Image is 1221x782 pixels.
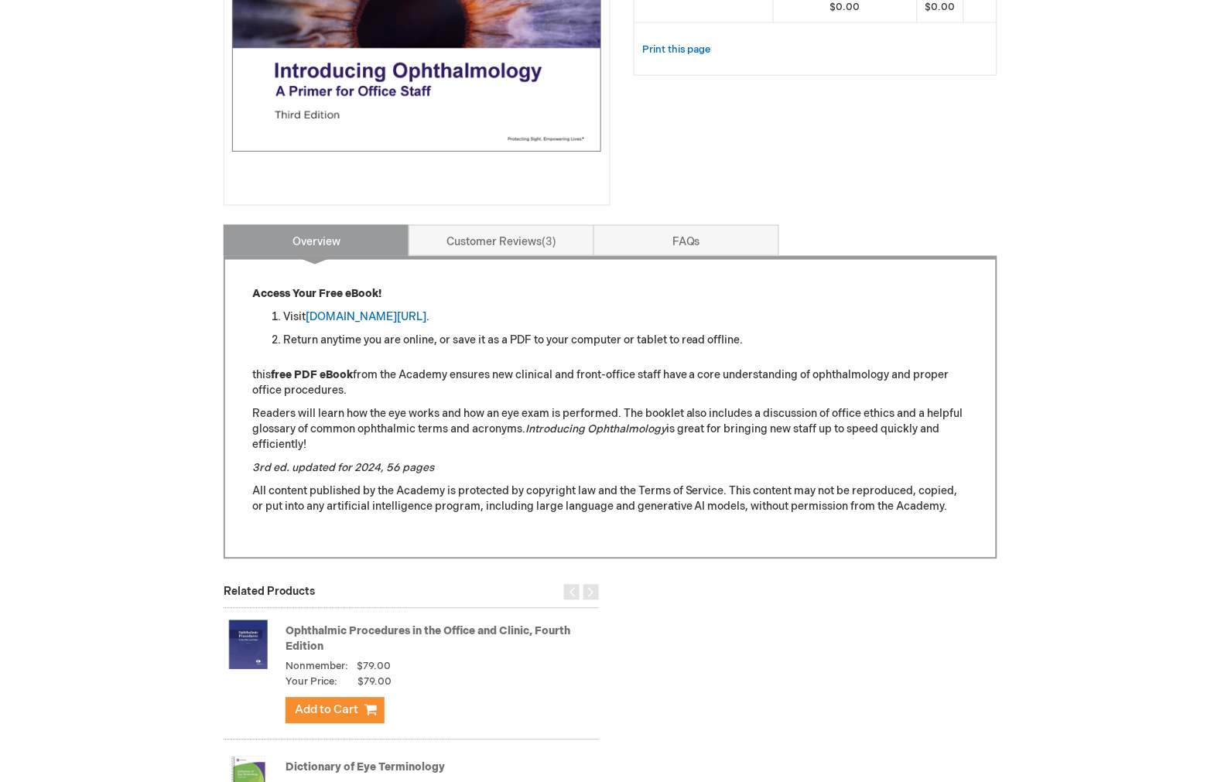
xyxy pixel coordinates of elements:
[642,40,711,60] a: Print this page
[286,698,385,724] button: Add to Cart
[295,703,358,718] span: Add to Cart
[252,368,969,399] p: this from the Academy ensures new clinical and front-office staff have a core understanding of op...
[357,661,391,673] span: $79.00
[224,614,273,676] img: Ophthalmic Procedures in the Office and Clinic, Fourth Edition
[224,586,315,599] strong: Related Products
[286,761,445,774] a: Dictionary of Eye Terminology
[525,423,666,436] em: Introducing Ophthalmology
[283,333,969,349] li: Return anytime you are online, or save it as a PDF to your computer or tablet to read offline.
[271,369,353,382] strong: free PDF eBook
[286,675,337,690] strong: Your Price:
[286,660,348,674] strong: Nonmember:
[286,625,570,654] a: Ophthalmic Procedures in the Office and Clinic, Fourth Edition
[283,310,969,326] li: Visit .
[593,225,779,256] a: FAQs
[340,675,392,690] span: $79.00
[252,407,969,453] p: Readers will learn how the eye works and how an eye exam is performed. The booklet also includes ...
[409,225,594,256] a: Customer Reviews3
[224,225,409,256] a: Overview
[583,585,599,600] div: Next
[306,311,426,324] a: [DOMAIN_NAME][URL]
[252,287,969,531] div: All content published by the Academy is protected by copyright law and the Terms of Service. This...
[542,235,556,248] span: 3
[252,288,381,301] strong: Access Your Free eBook!
[252,462,434,475] em: 3rd ed. updated for 2024, 56 pages
[564,585,580,600] div: Previous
